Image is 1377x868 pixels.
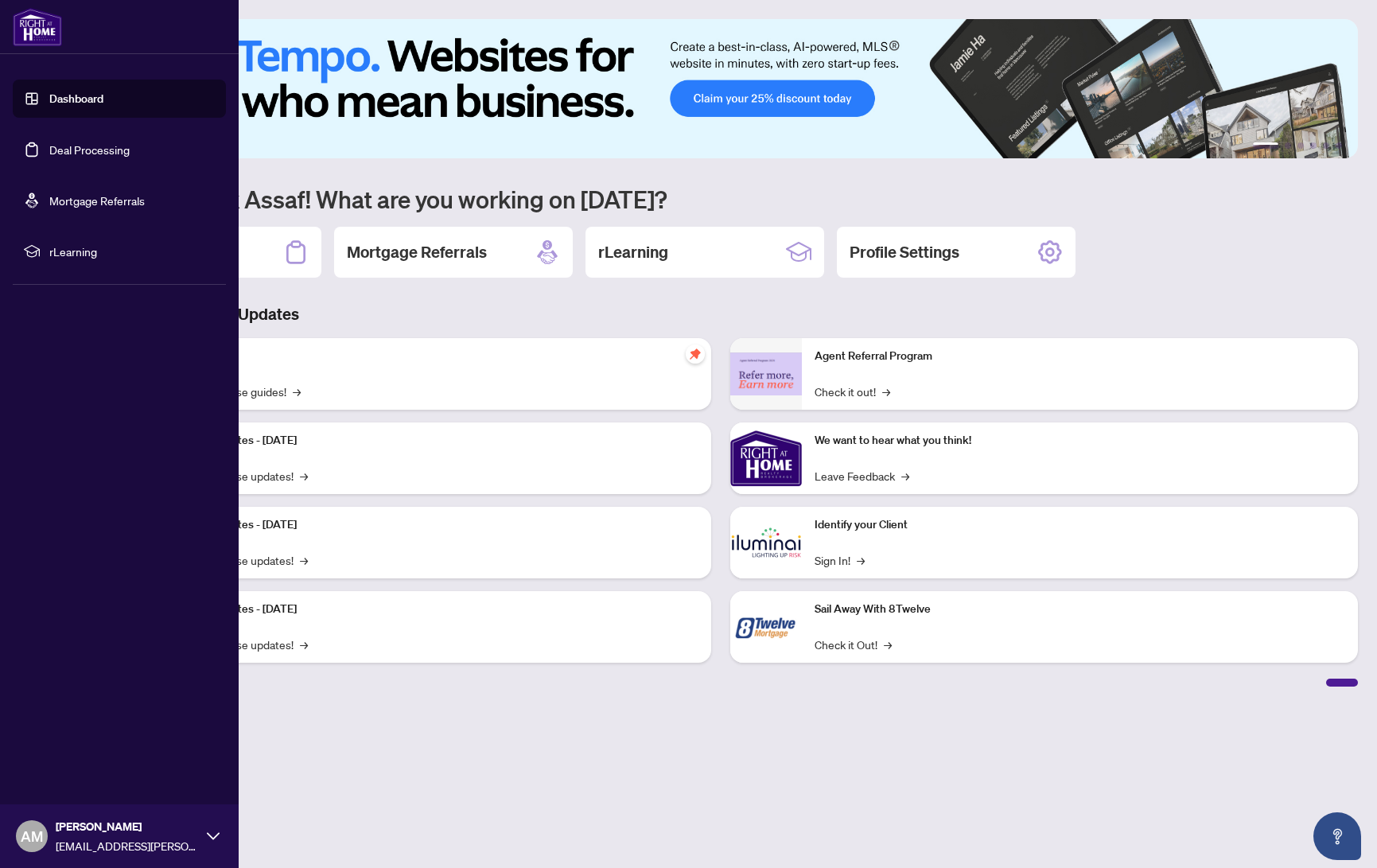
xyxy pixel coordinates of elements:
span: pushpin [686,344,705,364]
span: → [293,383,301,400]
span: → [857,551,865,569]
button: 2 [1285,142,1291,149]
a: Sign In!→ [815,551,865,569]
img: logo [13,8,62,46]
p: Self-Help [167,348,698,365]
p: Platform Updates - [DATE] [167,432,698,450]
button: 5 [1323,142,1329,149]
span: [PERSON_NAME] [56,818,199,835]
h1: Welcome back Assaf! What are you working on [DATE]? [83,184,1358,214]
button: 3 [1297,142,1304,149]
a: Deal Processing [49,142,130,157]
button: 6 [1336,142,1342,149]
span: [EMAIL_ADDRESS][PERSON_NAME][DOMAIN_NAME] [56,837,199,854]
span: AM [21,825,43,847]
span: → [882,383,890,400]
span: → [300,551,308,569]
img: Sail Away With 8Twelve [730,591,802,663]
a: Dashboard [49,91,103,106]
span: → [300,636,308,653]
img: We want to hear what you think! [730,422,802,494]
span: → [901,467,909,485]
p: We want to hear what you think! [815,432,1346,450]
a: Check it out!→ [815,383,890,400]
button: 1 [1253,142,1278,149]
h3: Brokerage & Industry Updates [83,303,1358,325]
span: → [884,636,892,653]
a: Check it Out!→ [815,636,892,653]
img: Identify your Client [730,507,802,578]
img: Slide 0 [83,19,1358,158]
span: rLearning [49,243,215,260]
p: Sail Away With 8Twelve [815,601,1346,618]
button: 4 [1310,142,1317,149]
h2: rLearning [598,241,668,263]
p: Platform Updates - [DATE] [167,601,698,618]
a: Mortgage Referrals [49,193,145,208]
button: Open asap [1313,812,1361,860]
img: Agent Referral Program [730,352,802,396]
p: Platform Updates - [DATE] [167,516,698,534]
a: Leave Feedback→ [815,467,909,485]
h2: Profile Settings [850,241,959,263]
span: → [300,467,308,485]
h2: Mortgage Referrals [347,241,487,263]
p: Agent Referral Program [815,348,1346,365]
p: Identify your Client [815,516,1346,534]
